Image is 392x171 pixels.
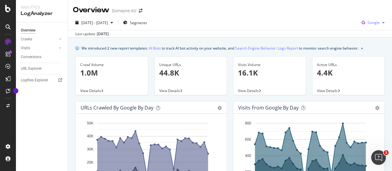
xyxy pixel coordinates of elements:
[21,54,41,60] div: Conversions
[21,36,57,43] a: Crawls
[317,88,338,93] span: View Details
[73,5,109,15] div: Overview
[21,45,57,51] a: Visits
[13,88,18,94] div: Tooltip anchor
[21,45,30,51] div: Visits
[130,20,147,25] span: Segments
[21,77,48,84] div: Logfiles Explorer
[235,45,298,51] a: Search Engine Behavior: Logs Report
[87,160,93,165] text: 20K
[97,31,109,37] div: [DATE]
[81,20,108,25] span: [DATE] - [DATE]
[21,77,63,84] a: Logfiles Explorer
[21,65,63,72] a: URL Explorer
[80,68,143,78] p: 1.0M
[367,20,380,25] span: Google
[238,88,259,93] span: View Details
[149,45,161,51] a: AI Bots
[359,18,387,28] button: Google
[375,106,379,110] div: gear
[245,154,251,158] text: 400
[75,45,385,51] div: info banner
[21,36,32,43] div: Crawls
[317,62,380,68] div: Active URLs
[80,88,101,93] span: View Details
[73,18,115,28] button: [DATE] - [DATE]
[360,44,364,53] button: close banner
[238,105,299,111] div: Visits from Google by day
[21,27,63,34] a: Overview
[139,9,142,13] div: arrow-right-arrow-left
[245,137,251,142] text: 600
[21,27,36,34] div: Overview
[81,45,359,51] div: We introduced 2 new report templates: to track AI bot activity on your website, and to monitor se...
[371,150,386,165] iframe: Intercom live chat
[112,8,136,14] div: Domayne AU
[245,121,251,125] text: 800
[317,68,380,78] p: 4.4K
[21,5,63,10] div: Analytics
[159,62,222,68] div: Unique URLs
[238,68,301,78] p: 16.1K
[21,10,63,17] div: LogAnalyzer
[75,31,109,37] div: Last update
[21,65,42,72] div: URL Explorer
[384,150,389,155] span: 1
[238,62,301,68] div: Visits Volume
[87,134,93,139] text: 40K
[87,147,93,151] text: 30K
[87,121,93,125] text: 50K
[21,54,63,60] a: Conversions
[217,106,222,110] div: gear
[121,18,149,28] button: Segments
[159,88,180,93] span: View Details
[159,68,222,78] p: 44.8K
[81,105,153,111] div: URLs Crawled by Google by day
[80,62,143,68] div: Crawl Volume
